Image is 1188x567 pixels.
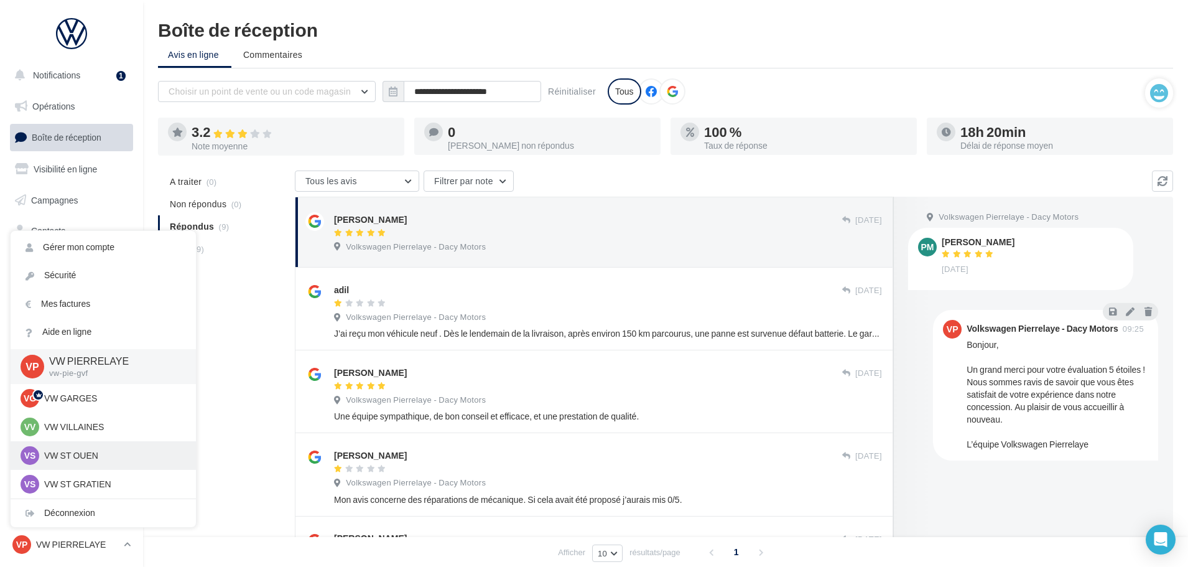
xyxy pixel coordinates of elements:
[192,125,394,139] div: 3.2
[448,125,651,139] div: 0
[558,546,585,558] span: Afficher
[32,101,75,111] span: Opérations
[334,367,407,379] div: [PERSON_NAME]
[1123,325,1144,333] span: 09:25
[44,392,181,405] p: VW GARGES
[967,324,1118,333] div: Volkswagen Pierrelaye - Dacy Motors
[26,359,39,373] span: VP
[960,141,1163,150] div: Délai de réponse moyen
[24,421,36,433] span: VV
[598,548,607,558] span: 10
[7,280,136,306] a: Calendrier
[24,478,36,490] span: VS
[31,225,65,236] span: Contacts
[608,78,641,105] div: Tous
[44,449,181,462] p: VW ST OUEN
[855,368,882,379] span: [DATE]
[7,187,136,213] a: Campagnes
[7,93,136,119] a: Opérations
[7,249,136,275] a: Médiathèque
[170,198,226,210] span: Non répondus
[629,546,680,558] span: résultats/page
[921,241,934,253] span: pm
[7,62,131,88] button: Notifications 1
[7,352,136,389] a: Campagnes DataOnDemand
[36,538,119,551] p: VW PIERRELAYE
[33,70,80,80] span: Notifications
[7,124,136,151] a: Boîte de réception
[334,327,882,340] div: J’ai reçu mon véhicule neuf . Dès le lendemain de la livraison, après environ 150 km parcourus, u...
[24,392,36,405] span: VG
[170,176,202,188] span: A traiter
[44,478,181,490] p: VW ST GRATIEN
[334,532,407,545] div: [PERSON_NAME]
[158,81,376,102] button: Choisir un point de vente ou un code magasin
[424,171,514,192] button: Filtrer par note
[855,285,882,296] span: [DATE]
[855,215,882,226] span: [DATE]
[31,194,78,205] span: Campagnes
[960,125,1163,139] div: 18h 20min
[207,177,217,187] span: (0)
[49,368,176,379] p: vw-pie-gvf
[243,49,302,61] span: Commentaires
[592,545,623,562] button: 10
[543,84,601,99] button: Réinitialiser
[7,311,136,347] a: PLV et print personnalisable
[192,142,394,151] div: Note moyenne
[346,477,486,489] span: Volkswagen Pierrelaye - Dacy Motors
[193,244,204,254] span: (9)
[231,199,242,209] span: (0)
[947,323,958,335] span: VP
[726,542,746,562] span: 1
[116,71,126,81] div: 1
[704,125,907,139] div: 100 %
[7,218,136,244] a: Contacts
[1146,525,1176,555] div: Open Intercom Messenger
[169,86,351,96] span: Choisir un point de vente ou un code magasin
[334,449,407,462] div: [PERSON_NAME]
[32,132,101,143] span: Boîte de réception
[967,339,1148,451] div: Bonjour, Un grand merci pour votre évaluation 5 étoiles ! Nous sommes ravis de savoir que vous êt...
[11,290,196,318] a: Mes factures
[295,171,419,192] button: Tous les avis
[24,449,36,462] span: VS
[855,534,882,545] span: [DATE]
[448,141,651,150] div: [PERSON_NAME] non répondus
[704,141,907,150] div: Taux de réponse
[11,499,196,527] div: Déconnexion
[942,264,968,275] span: [DATE]
[7,156,136,182] a: Visibilité en ligne
[10,533,133,556] a: VP VW PIERRELAYE
[346,312,486,323] span: Volkswagen Pierrelaye - Dacy Motors
[346,241,486,253] span: Volkswagen Pierrelaye - Dacy Motors
[346,395,486,406] span: Volkswagen Pierrelaye - Dacy Motors
[158,20,1173,39] div: Boîte de réception
[939,212,1079,223] span: Volkswagen Pierrelaye - Dacy Motors
[11,233,196,261] a: Gérer mon compte
[334,213,407,226] div: [PERSON_NAME]
[334,410,882,423] div: Une équipe sympathique, de bon conseil et efficace, et une prestation de qualité.
[334,284,349,296] div: adil
[49,354,176,368] p: VW PIERRELAYE
[16,538,28,551] span: VP
[855,451,882,462] span: [DATE]
[942,238,1014,246] div: [PERSON_NAME]
[44,421,181,433] p: VW VILLAINES
[11,261,196,289] a: Sécurité
[34,164,97,174] span: Visibilité en ligne
[11,318,196,346] a: Aide en ligne
[334,494,882,506] div: Mon avis concerne des réparations de mécanique. Si cela avait été proposé j’aurais mis 0/5.
[305,176,357,186] span: Tous les avis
